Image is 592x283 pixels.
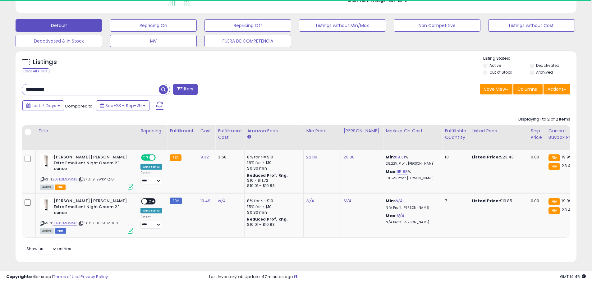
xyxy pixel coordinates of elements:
[395,198,402,204] a: N/A
[531,198,541,204] div: 0.00
[517,86,537,92] span: Columns
[40,154,52,167] img: 21SM1L6m4BL._SL40_.jpg
[170,128,195,134] div: Fulfillment
[40,198,133,233] div: ASIN:
[80,274,108,280] a: Privacy Policy
[562,154,571,160] span: 19.99
[140,164,162,170] div: Amazon AI
[445,154,464,160] div: 13
[32,103,56,109] span: Last 7 Days
[218,198,225,204] a: N/A
[247,154,299,160] div: 8% for <= $10
[536,70,553,75] label: Archived
[397,169,408,175] a: 115.88
[343,198,351,204] a: N/A
[247,204,299,210] div: 15% for > $10
[531,154,541,160] div: 0.00
[472,198,500,204] b: Listed Price:
[54,154,129,173] b: [PERSON_NAME] [PERSON_NAME] Extra Emollient Night Cream 2.1 ounce
[200,128,213,134] div: Cost
[22,100,64,111] button: Last 7 Days
[53,221,77,226] a: B07LGMDMM3
[33,58,57,66] h5: Listings
[247,222,299,227] div: $10.01 - $10.83
[394,19,480,32] button: Non Competitive
[560,274,586,280] span: 2025-10-8 14:45 GMT
[518,116,570,122] div: Displaying 1 to 2 of 2 items
[65,103,94,109] span: Compared to:
[343,128,380,134] div: [PERSON_NAME]
[26,246,71,252] span: Show: entries
[562,163,573,169] span: 23.43
[562,198,571,204] span: 19.99
[386,220,437,225] p: N/A Profit [PERSON_NAME]
[55,185,66,190] span: FBA
[548,154,560,161] small: FBA
[472,154,523,160] div: $23.43
[386,198,395,204] b: Min:
[306,198,314,204] a: N/A
[155,155,165,160] span: OFF
[38,128,135,134] div: Title
[204,19,291,32] button: Repricing Off
[55,228,66,234] span: FBM
[548,128,581,141] div: Current Buybox Price
[218,154,240,160] div: 3.68
[140,208,162,213] div: Amazon AI
[110,35,197,47] button: MV
[386,154,395,160] b: Min:
[397,213,404,219] a: N/A
[386,128,439,134] div: Markup on Cost
[96,100,149,111] button: Sep-23 - Sep-29
[247,166,299,171] div: $0.30 min
[472,198,523,204] div: $19.85
[531,128,543,141] div: Ship Price
[140,215,162,229] div: Preset:
[40,228,54,234] span: All listings currently available for purchase on Amazon
[488,19,575,32] button: Listings without Cost
[22,68,49,74] div: Clear All Filters
[6,274,29,280] strong: Copyright
[247,134,251,140] small: Amazon Fees.
[78,221,118,226] span: | SKU: 1K-TUGA-MH60
[536,63,559,68] label: Deactivated
[247,198,299,204] div: 8% for <= $10
[209,274,586,280] div: Last InventoryLab Update: 47 minutes ago.
[247,210,299,215] div: $0.30 min
[204,35,291,47] button: FUERA DE COMPETENCIA
[247,183,299,189] div: $10.01 - $10.83
[445,128,466,141] div: Fulfillable Quantity
[383,125,442,150] th: The percentage added to the cost of goods (COGS) that forms the calculator for Min & Max prices.
[16,19,102,32] button: Default
[53,177,77,182] a: B07LGMDMM3
[247,128,301,134] div: Amazon Fees
[247,178,299,183] div: $10 - $11.72
[386,169,437,180] div: %
[489,70,512,75] label: Out of Stock
[78,177,115,182] span: | SKU: 1B-EWKP-QI8I
[53,274,80,280] a: Terms of Use
[306,128,338,134] div: Min Price
[173,84,197,95] button: Filters
[480,84,512,94] button: Save View
[489,63,501,68] label: Active
[247,173,288,178] b: Reduced Prof. Rng.
[247,217,288,222] b: Reduced Prof. Rng.
[247,160,299,166] div: 15% for > $10
[395,154,405,160] a: 69.31
[544,84,570,94] button: Actions
[147,199,157,204] span: OFF
[140,128,164,134] div: Repricing
[140,171,162,185] div: Preset:
[54,198,129,217] b: [PERSON_NAME] [PERSON_NAME] Extra Emollient Night Cream 2.1 ounce
[142,155,149,160] span: ON
[386,176,437,180] p: 38.57% Profit [PERSON_NAME]
[386,162,437,166] p: 28.22% Profit [PERSON_NAME]
[110,19,197,32] button: Repricing On
[16,35,102,47] button: Deactivated & In Stock
[40,185,54,190] span: All listings currently available for purchase on Amazon
[513,84,543,94] button: Columns
[200,198,211,204] a: 10.49
[548,163,560,170] small: FBA
[105,103,142,109] span: Sep-23 - Sep-29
